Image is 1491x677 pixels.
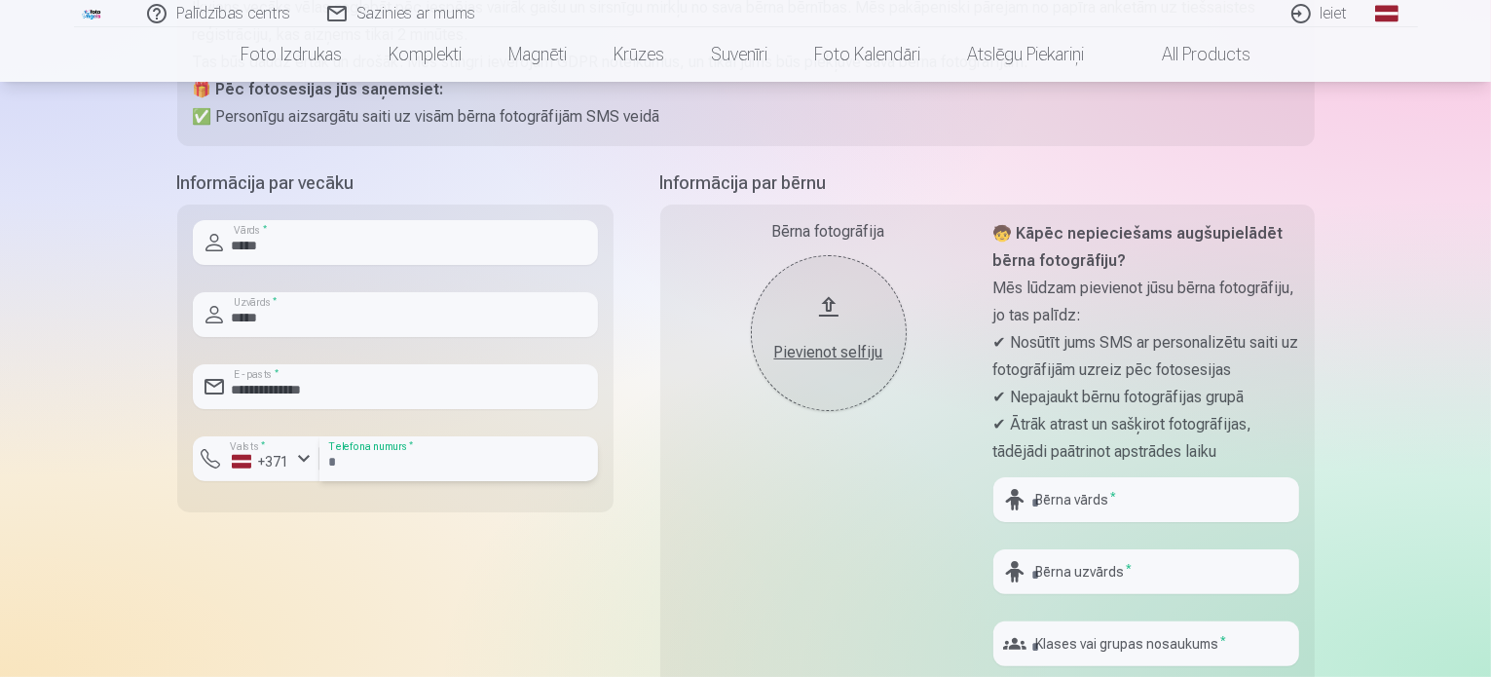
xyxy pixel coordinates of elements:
p: ✔ Nosūtīt jums SMS ar personalizētu saiti uz fotogrāfijām uzreiz pēc fotosesijas [993,329,1299,384]
a: Atslēgu piekariņi [944,27,1107,82]
label: Valsts [224,439,272,454]
strong: 🎁 Pēc fotosesijas jūs saņemsiet: [193,80,444,98]
a: All products [1107,27,1274,82]
div: Bērna fotogrāfija [676,220,982,244]
a: Foto kalendāri [791,27,944,82]
p: Mēs lūdzam pievienot jūsu bērna fotogrāfiju, jo tas palīdz: [993,275,1299,329]
a: Suvenīri [688,27,791,82]
div: Pievienot selfiju [770,341,887,364]
img: /fa1 [82,8,103,19]
a: Krūzes [590,27,688,82]
h5: Informācija par bērnu [660,169,1315,197]
div: +371 [232,452,290,471]
strong: 🧒 Kāpēc nepieciešams augšupielādēt bērna fotogrāfiju? [993,224,1284,270]
a: Foto izdrukas [217,27,365,82]
p: ✔ Nepajaukt bērnu fotogrāfijas grupā [993,384,1299,411]
a: Komplekti [365,27,485,82]
a: Magnēti [485,27,590,82]
h5: Informācija par vecāku [177,169,614,197]
p: ✔ Ātrāk atrast un sašķirot fotogrāfijas, tādējādi paātrinot apstrādes laiku [993,411,1299,466]
button: Pievienot selfiju [751,255,907,411]
p: ✅ Personīgu aizsargātu saiti uz visām bērna fotogrāfijām SMS veidā [193,103,1299,131]
button: Valsts*+371 [193,436,319,481]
